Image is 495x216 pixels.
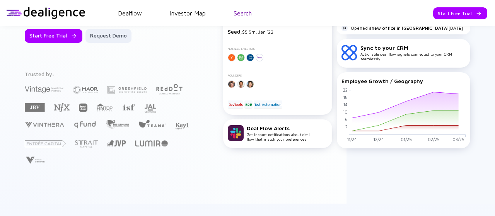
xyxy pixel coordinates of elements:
[345,124,348,129] tspan: 2
[122,104,135,111] img: Israel Secondary Fund
[228,100,243,108] div: DevTools
[25,29,82,43] button: Start Free Trial
[73,120,96,129] img: Q Fund
[138,119,166,128] img: Team8
[343,94,348,99] tspan: 18
[97,103,113,112] img: FINTOP Capital
[345,117,348,122] tspan: 6
[343,102,348,107] tspan: 14
[85,29,131,43] button: Request Demo
[107,140,126,146] img: Jerusalem Venture Partners
[54,103,70,112] img: NFX
[343,109,348,114] tspan: 10
[135,140,168,146] img: Lumir Ventures
[343,87,348,92] tspan: 22
[106,120,129,129] img: The Elephant
[254,100,282,108] div: Test Automation
[433,7,487,19] button: Start Free Trial
[25,71,191,77] div: Trusted by:
[228,47,328,51] div: Notable Investors
[144,104,156,113] img: JAL Ventures
[401,137,412,142] tspan: 01/25
[247,125,310,141] div: Get instant notifications about deal flow that match your preferences
[156,82,183,95] img: Red Dot Capital Partners
[25,140,66,147] img: Entrée Capital
[341,78,466,84] div: Employee Growth / Geography
[428,137,440,142] tspan: 02/25
[118,10,142,17] a: Dealflow
[73,83,98,96] img: Maor Investments
[25,121,64,128] img: Vinthera
[108,86,147,94] img: Greenfield Partners
[244,100,253,108] div: B2B
[170,10,206,17] a: Investor Map
[75,140,98,148] img: Strait Capital
[228,28,242,35] span: Seed,
[25,85,63,94] img: Vintage Investment Partners
[247,125,310,131] div: Deal Flow Alerts
[347,137,357,142] tspan: 11/24
[374,137,384,142] tspan: 12/24
[452,137,464,142] tspan: 03/25
[176,122,189,130] img: Key1 Capital
[360,44,466,51] div: Sync to your CRM
[228,74,328,77] div: Founders
[372,25,449,31] strong: new office in [GEOGRAPHIC_DATA]
[234,10,252,17] a: Search
[228,28,328,35] div: $5.5m, Jan `22
[341,25,463,31] div: Opened a [DATE]
[25,156,45,164] img: Viola Growth
[360,44,466,61] div: Actionable deal flow signals connected to your CRM seamlessly
[25,102,45,112] img: JBV Capital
